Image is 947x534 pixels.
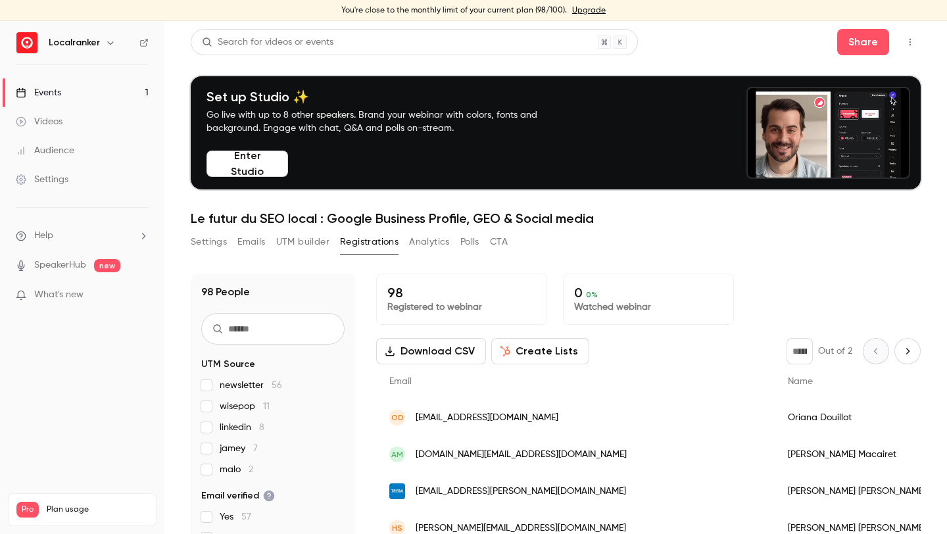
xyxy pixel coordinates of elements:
span: 57 [241,512,251,522]
div: Search for videos or events [202,36,333,49]
button: Polls [460,231,479,253]
span: Email verified [201,489,275,502]
h6: Localranker [49,36,100,49]
div: Settings [16,173,68,186]
p: Watched webinar [574,301,723,314]
div: [PERSON_NAME] [PERSON_NAME] [775,473,939,510]
span: Help [34,229,53,243]
div: Oriana Douillot [775,399,939,436]
span: Email [389,377,412,386]
span: 8 [259,423,264,432]
span: [DOMAIN_NAME][EMAIL_ADDRESS][DOMAIN_NAME] [416,448,627,462]
button: Analytics [409,231,450,253]
span: 0 % [586,290,598,299]
span: 11 [263,402,270,411]
span: newsletter [220,379,282,392]
span: 7 [253,444,258,453]
button: Create Lists [491,338,589,364]
h1: 98 People [201,284,250,300]
p: Registered to webinar [387,301,536,314]
span: 2 [249,465,253,474]
li: help-dropdown-opener [16,229,149,243]
span: jamey [220,442,258,455]
span: [EMAIL_ADDRESS][PERSON_NAME][DOMAIN_NAME] [416,485,626,498]
span: [EMAIL_ADDRESS][DOMAIN_NAME] [416,411,558,425]
button: Download CSV [376,338,486,364]
button: Share [837,29,889,55]
p: Go live with up to 8 other speakers. Brand your webinar with colors, fonts and background. Engage... [206,109,568,135]
img: Localranker [16,32,37,53]
div: Events [16,86,61,99]
button: Settings [191,231,227,253]
span: HS [392,522,402,534]
p: 0 [574,285,723,301]
span: UTM Source [201,358,255,371]
div: Audience [16,144,74,157]
p: Out of 2 [818,345,852,358]
span: new [94,259,120,272]
span: Plan usage [47,504,148,515]
span: Yes [220,510,251,523]
a: SpeakerHub [34,258,86,272]
a: Upgrade [572,5,606,16]
div: [PERSON_NAME] Macairet [775,436,939,473]
button: UTM builder [276,231,329,253]
p: 98 [387,285,536,301]
img: tryba.fr [389,483,405,499]
h4: Set up Studio ✨ [206,89,568,105]
span: linkedin [220,421,264,434]
div: Videos [16,115,62,128]
span: Pro [16,502,39,518]
span: malo [220,463,253,476]
button: Emails [237,231,265,253]
button: Registrations [340,231,399,253]
span: AM [391,449,403,460]
button: CTA [490,231,508,253]
span: 56 [272,381,282,390]
span: wisepop [220,400,270,413]
button: Next page [894,338,921,364]
h1: Le futur du SEO local : Google Business Profile, GEO & Social media [191,210,921,226]
span: What's new [34,288,84,302]
span: Name [788,377,813,386]
span: OD [391,412,404,424]
button: Enter Studio [206,151,288,177]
